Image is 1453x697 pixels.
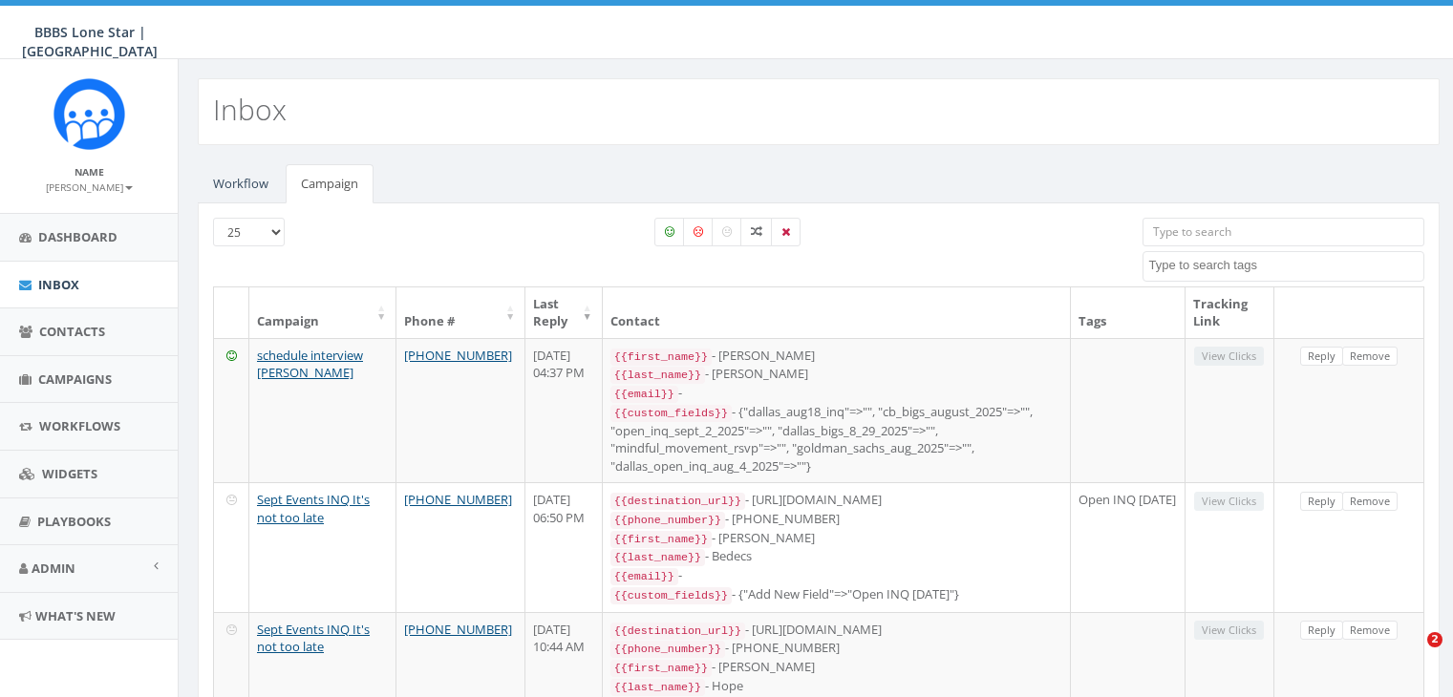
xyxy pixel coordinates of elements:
[610,658,1063,677] div: - [PERSON_NAME]
[1143,218,1424,246] input: Type to search
[1071,482,1185,611] td: Open INQ [DATE]
[610,621,1063,640] div: - [URL][DOMAIN_NAME]
[525,482,602,611] td: [DATE] 06:50 PM
[603,287,1072,338] th: Contact
[712,218,742,246] label: Neutral
[257,621,370,656] a: Sept Events INQ It's not too late
[1427,632,1442,647] span: 2
[249,287,396,338] th: Campaign: activate to sort column ascending
[39,323,105,340] span: Contacts
[38,276,79,293] span: Inbox
[610,347,1063,366] div: - [PERSON_NAME]
[610,585,1063,604] div: - {"Add New Field"=>"Open INQ [DATE]"}
[610,491,1063,510] div: - [URL][DOMAIN_NAME]
[610,549,705,566] code: {{last_name}}
[46,178,133,195] a: [PERSON_NAME]
[610,493,745,510] code: {{destination_url}}
[1388,632,1434,678] iframe: Intercom live chat
[257,347,363,382] a: schedule interview [PERSON_NAME]
[525,287,602,338] th: Last Reply: activate to sort column ascending
[404,621,512,638] a: [PHONE_NUMBER]
[610,386,678,403] code: {{email}}
[610,677,1063,696] div: - Hope
[610,510,1063,529] div: - [PHONE_NUMBER]
[286,164,374,203] a: Campaign
[610,566,1063,585] div: -
[37,513,111,530] span: Playbooks
[610,512,725,529] code: {{phone_number}}
[213,94,287,125] h2: Inbox
[683,218,714,246] label: Negative
[1342,347,1398,367] a: Remove
[38,228,118,245] span: Dashboard
[1071,287,1185,338] th: Tags
[610,547,1063,566] div: - Bedecs
[1342,621,1398,641] a: Remove
[610,529,1063,548] div: - [PERSON_NAME]
[610,367,705,384] code: {{last_name}}
[404,347,512,364] a: [PHONE_NUMBER]
[404,491,512,508] a: [PHONE_NUMBER]
[610,531,712,548] code: {{first_name}}
[771,218,801,246] label: Removed
[1186,287,1274,338] th: Tracking Link
[39,417,120,434] span: Workflows
[610,365,1063,384] div: - [PERSON_NAME]
[610,348,712,366] code: {{first_name}}
[610,384,1063,403] div: -
[22,23,158,60] span: BBBS Lone Star | [GEOGRAPHIC_DATA]
[610,641,725,658] code: {{phone_number}}
[46,180,133,194] small: [PERSON_NAME]
[42,465,97,482] span: Widgets
[610,623,745,640] code: {{destination_url}}
[198,164,284,203] a: Workflow
[1300,621,1343,641] a: Reply
[740,218,773,246] label: Mixed
[75,165,104,179] small: Name
[610,660,712,677] code: {{first_name}}
[610,639,1063,658] div: - [PHONE_NUMBER]
[610,679,705,696] code: {{last_name}}
[1300,347,1343,367] a: Reply
[35,607,116,624] span: What's New
[1342,492,1398,512] a: Remove
[1300,492,1343,512] a: Reply
[610,403,1063,475] div: - {"dallas_aug18_inq"=>"", "cb_bigs_august_2025"=>"", "open_inq_sept_2_2025"=>"", "dallas_bigs_8_...
[654,218,685,246] label: Positive
[257,491,370,526] a: Sept Events INQ It's not too late
[610,405,732,422] code: {{custom_fields}}
[525,338,602,483] td: [DATE] 04:37 PM
[32,560,75,577] span: Admin
[38,370,112,388] span: Campaigns
[610,568,678,585] code: {{email}}
[396,287,525,338] th: Phone #: activate to sort column ascending
[53,78,125,150] img: Rally_Corp_Icon.png
[610,587,732,604] code: {{custom_fields}}
[1148,257,1423,274] textarea: Search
